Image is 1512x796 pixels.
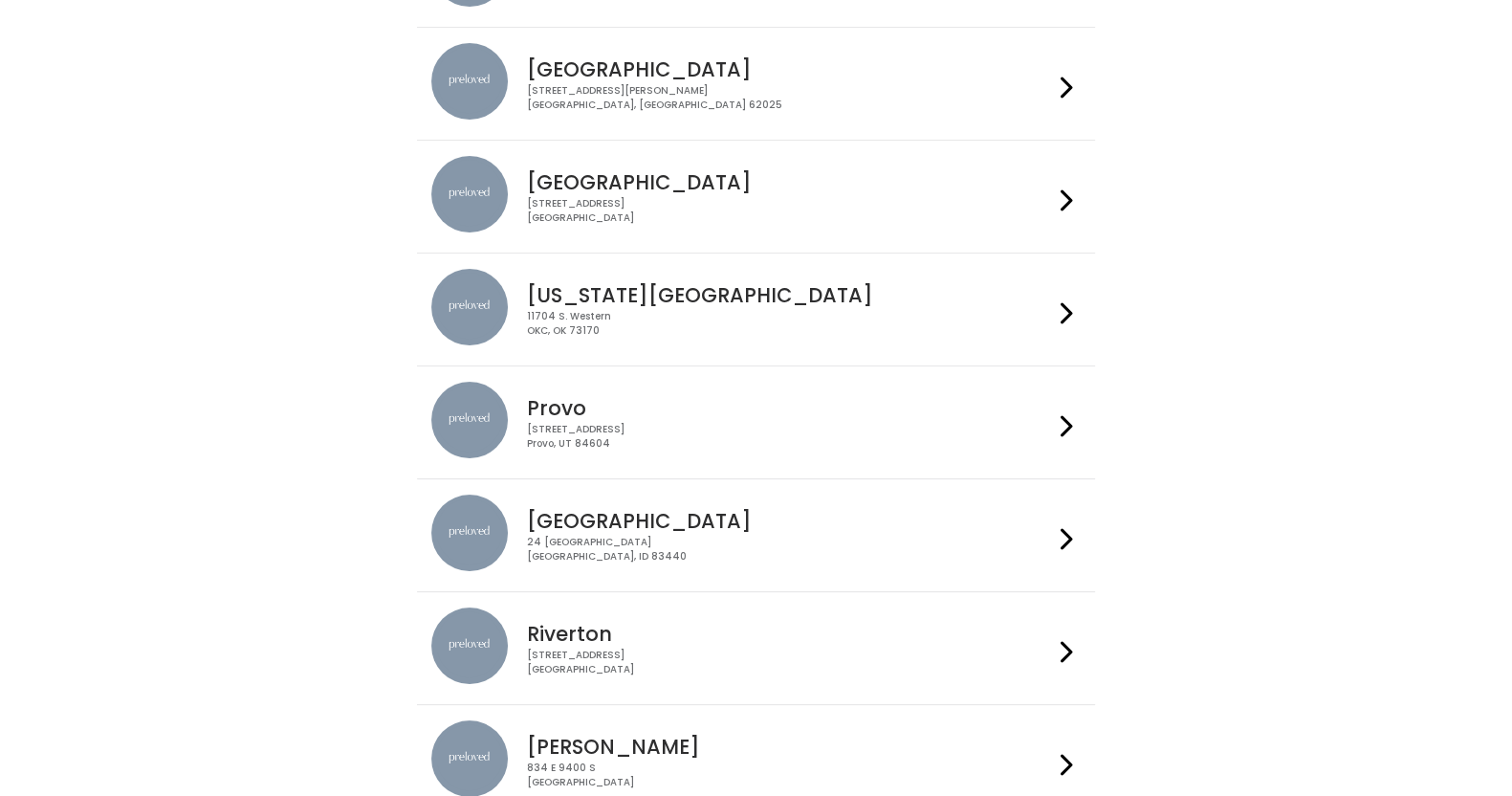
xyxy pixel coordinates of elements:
[527,58,1053,80] h4: [GEOGRAPHIC_DATA]
[527,536,1053,564] div: 24 [GEOGRAPHIC_DATA] [GEOGRAPHIC_DATA], ID 83440
[431,43,1081,124] a: preloved location [GEOGRAPHIC_DATA] [STREET_ADDRESS][PERSON_NAME][GEOGRAPHIC_DATA], [GEOGRAPHIC_D...
[527,649,1053,676] div: [STREET_ADDRESS] [GEOGRAPHIC_DATA]
[527,736,1053,758] h4: [PERSON_NAME]
[527,510,1053,532] h4: [GEOGRAPHIC_DATA]
[431,608,1081,689] a: preloved location Riverton [STREET_ADDRESS][GEOGRAPHIC_DATA]
[527,197,1053,225] div: [STREET_ADDRESS] [GEOGRAPHIC_DATA]
[527,397,1053,419] h4: Provo
[527,623,1053,645] h4: Riverton
[527,84,1053,112] div: [STREET_ADDRESS][PERSON_NAME] [GEOGRAPHIC_DATA], [GEOGRAPHIC_DATA] 62025
[431,495,508,571] img: preloved location
[431,269,1081,350] a: preloved location [US_STATE][GEOGRAPHIC_DATA] 11704 S. WesternOKC, OK 73170
[527,762,1053,789] div: 834 E 9400 S [GEOGRAPHIC_DATA]
[431,43,508,120] img: preloved location
[431,495,1081,576] a: preloved location [GEOGRAPHIC_DATA] 24 [GEOGRAPHIC_DATA][GEOGRAPHIC_DATA], ID 83440
[431,156,1081,237] a: preloved location [GEOGRAPHIC_DATA] [STREET_ADDRESS][GEOGRAPHIC_DATA]
[527,310,1053,338] div: 11704 S. Western OKC, OK 73170
[431,608,508,684] img: preloved location
[431,382,1081,463] a: preloved location Provo [STREET_ADDRESS]Provo, UT 84604
[431,156,508,232] img: preloved location
[431,269,508,345] img: preloved location
[431,382,508,458] img: preloved location
[527,284,1053,306] h4: [US_STATE][GEOGRAPHIC_DATA]
[527,423,1053,451] div: [STREET_ADDRESS] Provo, UT 84604
[527,171,1053,193] h4: [GEOGRAPHIC_DATA]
